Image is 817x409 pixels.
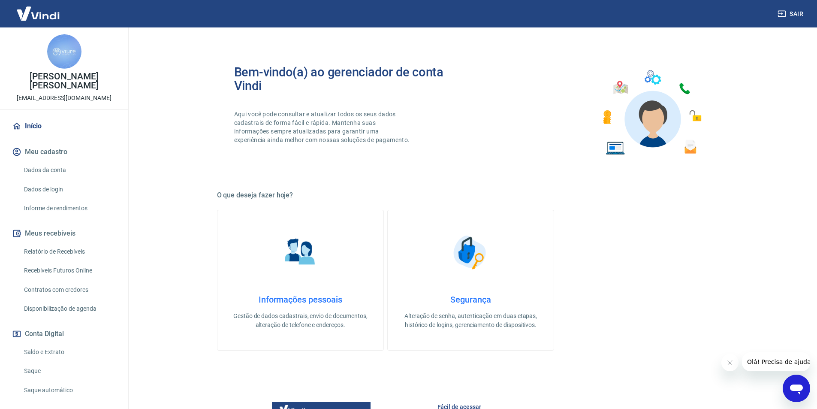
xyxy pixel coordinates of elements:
a: Início [10,117,118,136]
h5: O que deseja fazer hoje? [217,191,725,200]
a: Relatório de Recebíveis [21,243,118,261]
a: SegurançaSegurançaAlteração de senha, autenticação em duas etapas, histórico de logins, gerenciam... [387,210,554,351]
img: 9ded64f6-ee45-43cb-bb1f-4efb98ffc891.jpeg [47,34,81,69]
iframe: Botão para abrir a janela de mensagens [783,375,810,402]
a: Saque automático [21,382,118,399]
img: Informações pessoais [279,231,322,274]
button: Meu cadastro [10,142,118,161]
h2: Bem-vindo(a) ao gerenciador de conta Vindi [234,65,471,93]
a: Saldo e Extrato [21,343,118,361]
span: Olá! Precisa de ajuda? [5,6,72,13]
button: Conta Digital [10,324,118,343]
p: Aqui você pode consultar e atualizar todos os seus dados cadastrais de forma fácil e rápida. Mant... [234,110,412,144]
p: [EMAIL_ADDRESS][DOMAIN_NAME] [17,94,112,103]
img: Vindi [10,0,66,27]
a: Dados da conta [21,161,118,179]
a: Recebíveis Futuros Online [21,262,118,279]
button: Meus recebíveis [10,224,118,243]
iframe: Mensagem da empresa [742,352,810,371]
a: Contratos com credores [21,281,118,299]
button: Sair [776,6,807,22]
iframe: Fechar mensagem [721,354,739,371]
p: Alteração de senha, autenticação em duas etapas, histórico de logins, gerenciamento de dispositivos. [401,312,540,330]
h4: Segurança [401,294,540,305]
a: Informe de rendimentos [21,200,118,217]
a: Dados de login [21,181,118,198]
a: Saque [21,362,118,380]
img: Imagem de um avatar masculino com diversos icones exemplificando as funcionalidades do gerenciado... [595,65,708,160]
h4: Informações pessoais [231,294,370,305]
a: Disponibilização de agenda [21,300,118,318]
a: Informações pessoaisInformações pessoaisGestão de dados cadastrais, envio de documentos, alteraçã... [217,210,384,351]
p: [PERSON_NAME] [PERSON_NAME] [7,72,121,90]
img: Segurança [449,231,492,274]
p: Gestão de dados cadastrais, envio de documentos, alteração de telefone e endereços. [231,312,370,330]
